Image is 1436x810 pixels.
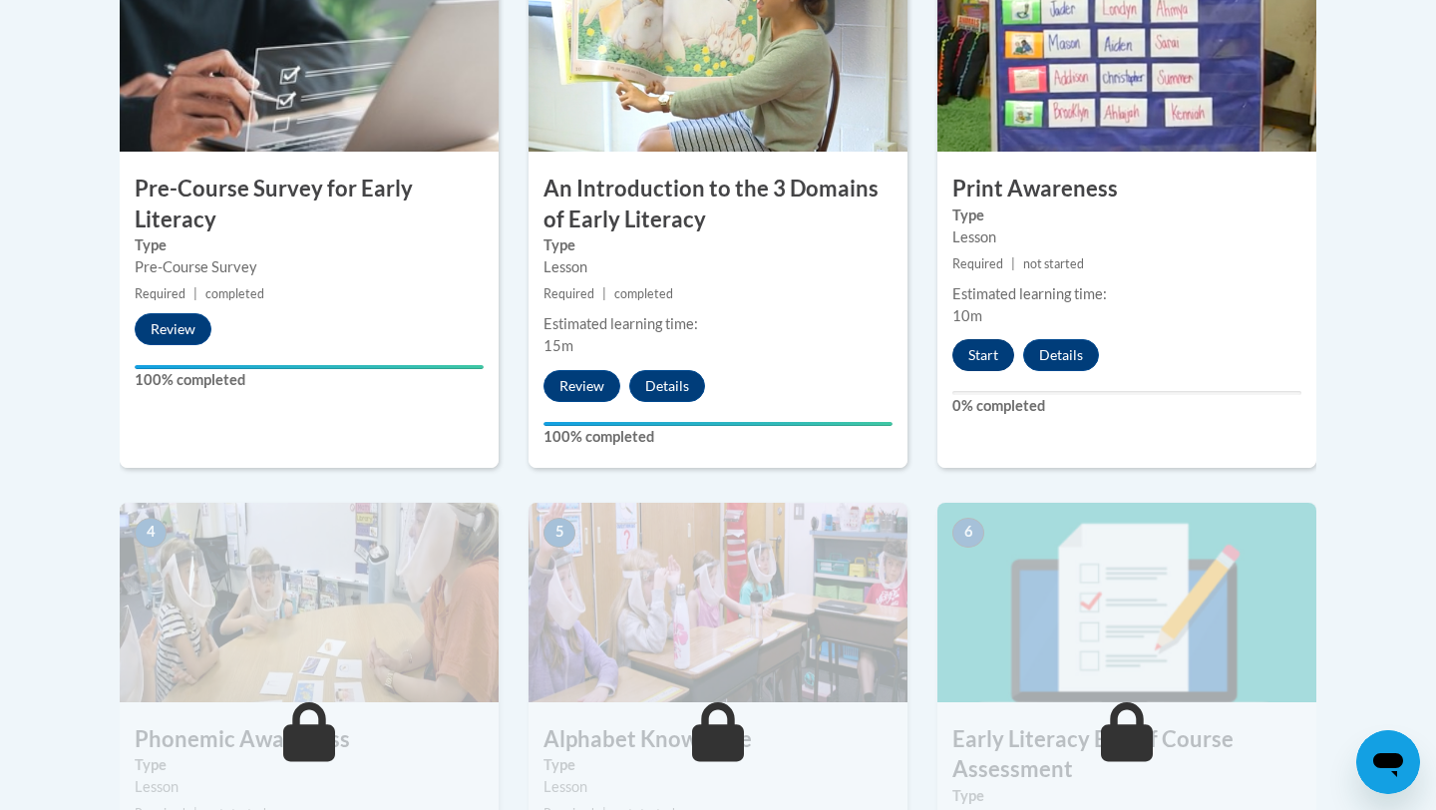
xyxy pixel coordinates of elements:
h3: Print Awareness [937,174,1316,204]
span: Required [952,256,1003,271]
img: Course Image [937,503,1316,702]
span: | [602,286,606,301]
h3: An Introduction to the 3 Domains of Early Literacy [529,174,907,235]
span: | [193,286,197,301]
div: Your progress [135,365,484,369]
label: 100% completed [543,426,893,448]
label: Type [952,204,1301,226]
label: Type [543,754,893,776]
iframe: Button to launch messaging window [1356,730,1420,794]
span: Required [135,286,185,301]
span: 10m [952,307,982,324]
label: Type [135,234,484,256]
span: | [1011,256,1015,271]
span: 4 [135,518,167,548]
div: Lesson [135,776,484,798]
label: Type [952,785,1301,807]
h3: Phonemic Awareness [120,724,499,755]
div: Pre-Course Survey [135,256,484,278]
h3: Pre-Course Survey for Early Literacy [120,174,499,235]
h3: Early Literacy End of Course Assessment [937,724,1316,786]
label: Type [135,754,484,776]
span: completed [205,286,264,301]
span: 15m [543,337,573,354]
label: Type [543,234,893,256]
img: Course Image [529,503,907,702]
span: not started [1023,256,1084,271]
span: Required [543,286,594,301]
span: 6 [952,518,984,548]
img: Course Image [120,503,499,702]
span: 5 [543,518,575,548]
div: Lesson [543,776,893,798]
button: Details [629,370,705,402]
div: Lesson [543,256,893,278]
h3: Alphabet Knowledge [529,724,907,755]
button: Review [543,370,620,402]
div: Your progress [543,422,893,426]
span: completed [614,286,673,301]
button: Details [1023,339,1099,371]
div: Lesson [952,226,1301,248]
label: 0% completed [952,395,1301,417]
label: 100% completed [135,369,484,391]
button: Review [135,313,211,345]
div: Estimated learning time: [543,313,893,335]
div: Estimated learning time: [952,283,1301,305]
button: Start [952,339,1014,371]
